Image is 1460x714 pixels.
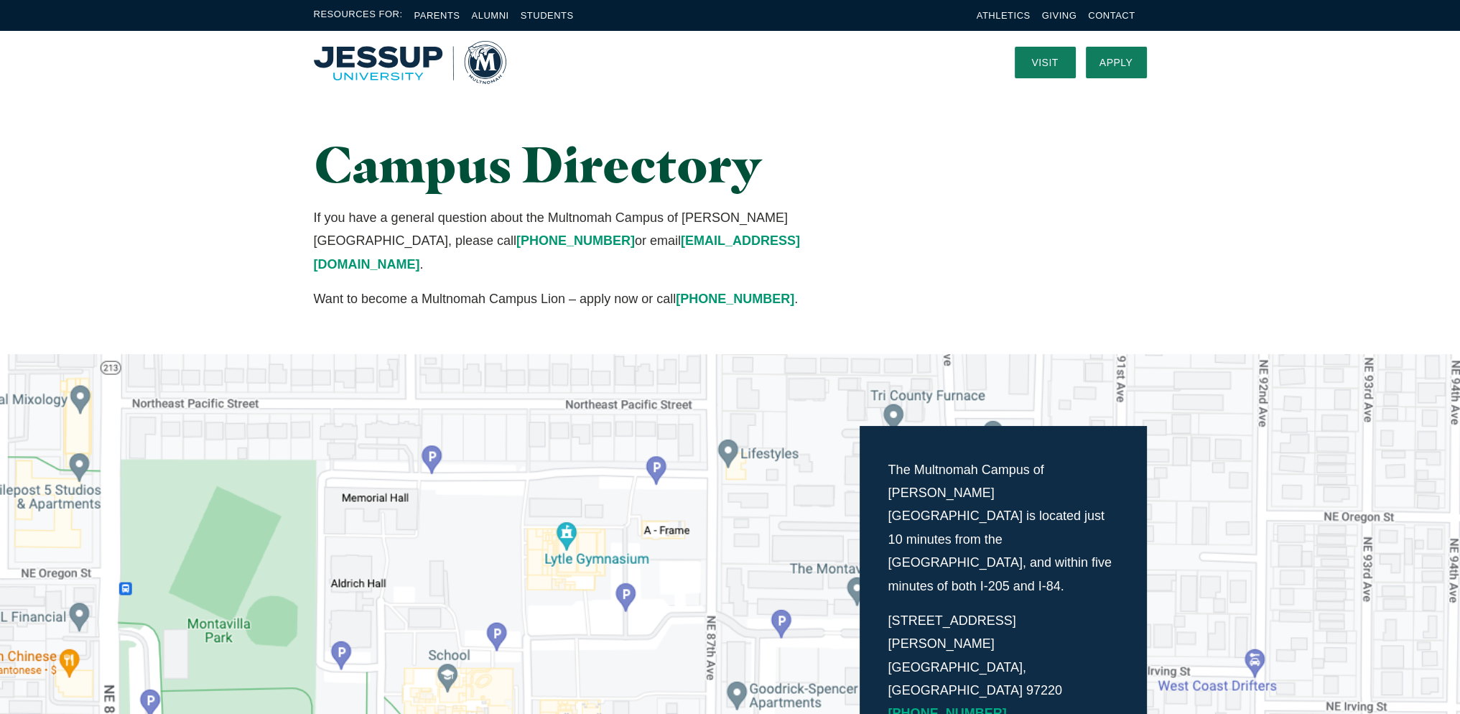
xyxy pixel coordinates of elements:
p: If you have a general question about the Multnomah Campus of [PERSON_NAME][GEOGRAPHIC_DATA], plea... [314,206,860,276]
a: [PHONE_NUMBER] [516,233,635,248]
a: Giving [1042,10,1077,21]
a: Alumni [471,10,508,21]
a: Athletics [977,10,1031,21]
p: The Multnomah Campus of [PERSON_NAME][GEOGRAPHIC_DATA] is located just 10 minutes from the [GEOGR... [888,458,1118,598]
a: Apply [1086,47,1147,78]
a: [EMAIL_ADDRESS][DOMAIN_NAME] [314,233,800,271]
a: Students [521,10,574,21]
a: Home [314,41,506,84]
p: Want to become a Multnomah Campus Lion – apply now or call . [314,287,860,310]
a: [PHONE_NUMBER] [676,292,794,306]
a: Visit [1015,47,1076,78]
a: Parents [414,10,460,21]
img: Multnomah University Logo [314,41,506,84]
h1: Campus Directory [314,136,860,192]
a: Contact [1088,10,1135,21]
span: Resources For: [314,7,403,24]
